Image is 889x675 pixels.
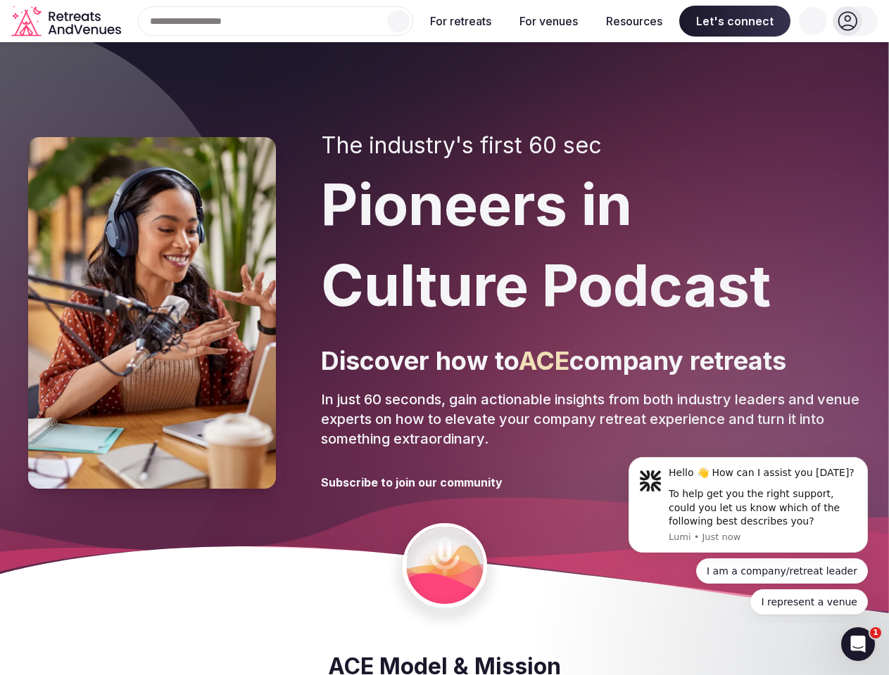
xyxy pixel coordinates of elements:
svg: Retreats and Venues company logo [11,6,124,37]
p: Discover how to company retreats [321,343,861,378]
img: Pioneers in Culture Podcast [28,137,276,489]
h3: Subscribe to join our community [321,475,503,490]
span: Let's connect [679,6,790,37]
a: Visit the homepage [11,6,124,37]
button: For retreats [419,6,503,37]
iframe: Intercom live chat [841,627,875,661]
h1: Pioneers in Culture Podcast [321,165,861,326]
iframe: Intercom notifications message [607,444,889,623]
button: For venues [508,6,589,37]
span: ACE [519,345,569,376]
button: Resources [595,6,674,37]
p: In just 60 seconds, gain actionable insights from both industry leaders and venue experts on how ... [321,390,861,449]
span: 1 [870,627,881,638]
h2: The industry's first 60 sec [321,132,861,159]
